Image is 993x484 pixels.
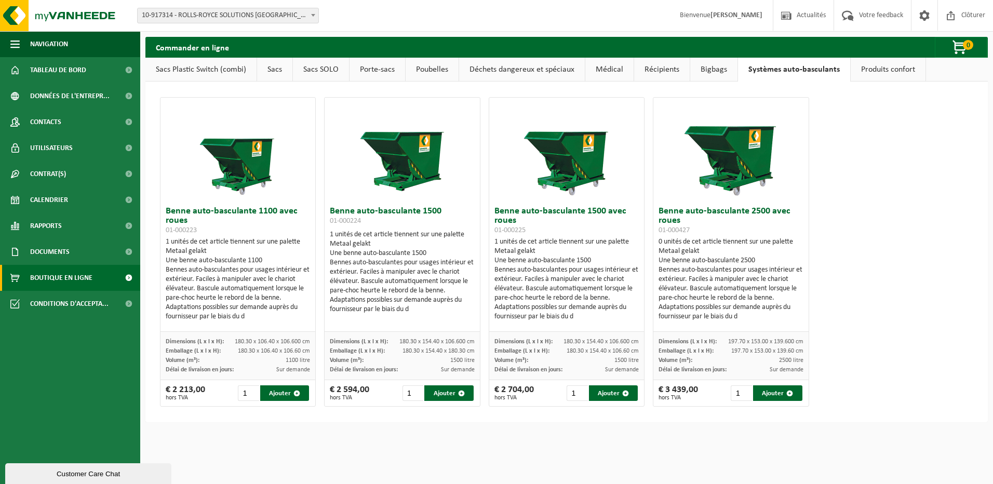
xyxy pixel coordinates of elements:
a: Bigbags [690,58,737,82]
div: 1 unités de cet article tiennent sur une palette [494,237,639,321]
span: 180.30 x 154.40 x 106.60 cm [567,348,639,354]
span: Dimensions (L x l x H): [330,339,388,345]
span: Volume (m³): [330,357,364,364]
a: Porte-sacs [350,58,405,82]
input: 1 [238,385,259,401]
span: 1500 litre [614,357,639,364]
span: hors TVA [659,395,698,401]
img: 01-000225 [515,98,619,201]
span: Navigation [30,31,68,57]
div: Une benne auto-basculante 1500 [494,256,639,265]
span: Rapports [30,213,62,239]
h2: Commander en ligne [145,37,239,57]
div: Bennes auto-basculantes pour usages intérieur et extérieur. Faciles à manipuler avec le chariot é... [166,265,311,321]
span: Emballage (L x l x H): [659,348,714,354]
div: 1 unités de cet article tiennent sur une palette [330,230,475,314]
span: Données de l'entrepr... [30,83,110,109]
div: 1 unités de cet article tiennent sur une palette [166,237,311,321]
span: Sur demande [441,367,475,373]
span: Contrat(s) [30,161,66,187]
span: 0 [963,40,973,50]
span: 180.30 x 106.40 x 106.600 cm [235,339,310,345]
img: 01-000427 [679,98,783,201]
div: € 2 704,00 [494,385,534,401]
span: Délai de livraison en jours: [494,367,562,373]
span: 01-000427 [659,226,690,234]
a: Déchets dangereux et spéciaux [459,58,585,82]
span: 197.70 x 153.00 x 139.60 cm [731,348,803,354]
button: Ajouter [424,385,473,401]
iframe: chat widget [5,461,173,484]
span: Dimensions (L x l x H): [659,339,717,345]
span: 01-000223 [166,226,197,234]
span: 01-000224 [330,217,361,225]
input: 1 [402,385,424,401]
div: Bennes auto-basculantes pour usages intérieur et extérieur. Faciles à manipuler avec le chariot é... [494,265,639,321]
span: Dimensions (L x l x H): [494,339,553,345]
button: Ajouter [753,385,802,401]
span: Emballage (L x l x H): [166,348,221,354]
div: Metaal gelakt [166,247,311,256]
div: € 2 213,00 [166,385,205,401]
span: 10-917314 - ROLLS-ROYCE SOLUTIONS LIÈGE SA - GRÂCE-HOLLOGNE [138,8,318,23]
div: € 3 439,00 [659,385,698,401]
div: Metaal gelakt [330,239,475,249]
h3: Benne auto-basculante 2500 avec roues [659,207,803,235]
span: 197.70 x 153.00 x 139.600 cm [728,339,803,345]
a: Systèmes auto-basculants [738,58,850,82]
button: 0 [935,37,987,58]
span: Sur demande [605,367,639,373]
span: Volume (m³): [166,357,199,364]
span: hors TVA [330,395,369,401]
div: Metaal gelakt [659,247,803,256]
span: Utilisateurs [30,135,73,161]
span: Délai de livraison en jours: [166,367,234,373]
span: Calendrier [30,187,68,213]
span: Documents [30,239,70,265]
span: 180.30 x 154.40 x 106.600 cm [563,339,639,345]
span: Conditions d'accepta... [30,291,109,317]
span: Volume (m³): [494,357,528,364]
span: hors TVA [494,395,534,401]
span: Dimensions (L x l x H): [166,339,224,345]
div: € 2 594,00 [330,385,369,401]
span: Contacts [30,109,61,135]
a: Sacs SOLO [293,58,349,82]
span: Sur demande [770,367,803,373]
span: Délai de livraison en jours: [659,367,727,373]
span: hors TVA [166,395,205,401]
div: Une benne auto-basculante 1500 [330,249,475,258]
div: Metaal gelakt [494,247,639,256]
a: Médical [585,58,634,82]
button: Ajouter [589,385,638,401]
a: Poubelles [406,58,459,82]
div: Une benne auto-basculante 1100 [166,256,311,265]
img: 01-000223 [186,98,290,201]
a: Récipients [634,58,690,82]
div: Une benne auto-basculante 2500 [659,256,803,265]
span: 01-000225 [494,226,526,234]
span: Sur demande [276,367,310,373]
span: Emballage (L x l x H): [494,348,549,354]
a: Sacs Plastic Switch (combi) [145,58,257,82]
span: Emballage (L x l x H): [330,348,385,354]
div: Bennes auto-basculantes pour usages intérieur et extérieur. Faciles à manipuler avec le chariot é... [659,265,803,321]
input: 1 [567,385,588,401]
span: Délai de livraison en jours: [330,367,398,373]
div: Bennes auto-basculantes pour usages intérieur et extérieur. Faciles à manipuler avec le chariot é... [330,258,475,314]
input: 1 [731,385,752,401]
img: 01-000224 [351,98,454,201]
span: 2500 litre [779,357,803,364]
h3: Benne auto-basculante 1500 [330,207,475,227]
span: 180.30 x 106.40 x 106.60 cm [238,348,310,354]
button: Ajouter [260,385,309,401]
span: 10-917314 - ROLLS-ROYCE SOLUTIONS LIÈGE SA - GRÂCE-HOLLOGNE [137,8,319,23]
span: 1100 litre [286,357,310,364]
span: Boutique en ligne [30,265,92,291]
h3: Benne auto-basculante 1500 avec roues [494,207,639,235]
span: 180.30 x 154.40 x 106.600 cm [399,339,475,345]
a: Produits confort [851,58,925,82]
span: Tableau de bord [30,57,86,83]
div: 0 unités de cet article tiennent sur une palette [659,237,803,321]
